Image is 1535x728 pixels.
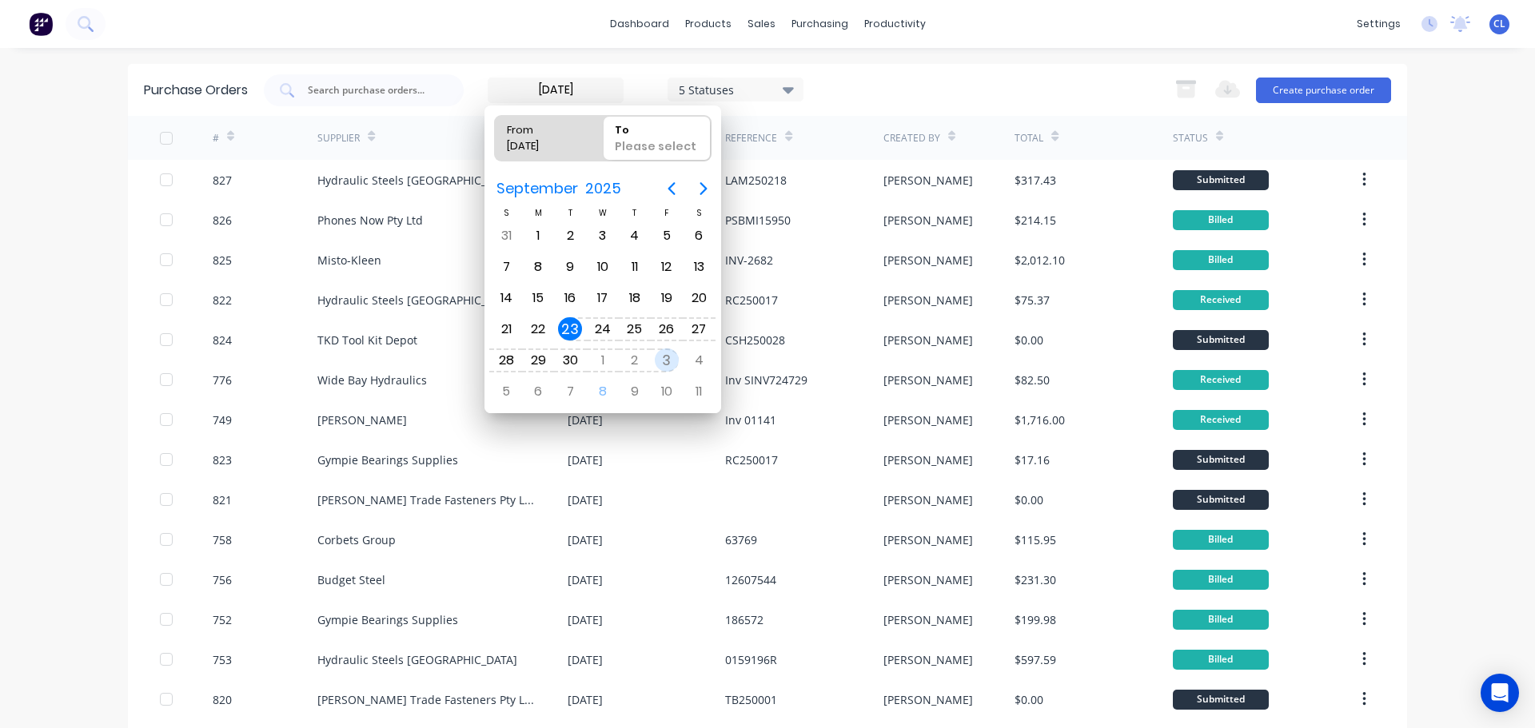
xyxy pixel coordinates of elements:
div: Inv SINV724729 [725,372,807,388]
div: Saturday, September 20, 2025 [687,286,711,310]
div: [DATE] [568,412,603,428]
div: Tuesday, September 23, 2025 [558,317,582,341]
div: [DATE] [568,611,603,628]
div: 776 [213,372,232,388]
input: Order Date [488,78,623,102]
div: purchasing [783,12,856,36]
div: [PERSON_NAME] [883,571,973,588]
div: T [619,206,651,220]
div: [PERSON_NAME] [317,412,407,428]
div: Sunday, October 5, 2025 [494,380,518,404]
div: Friday, September 19, 2025 [655,286,679,310]
div: Reference [725,131,777,145]
div: S [490,206,522,220]
div: Submitted [1173,490,1269,510]
div: RC250017 [725,292,778,308]
div: [PERSON_NAME] [883,252,973,269]
div: Today, Wednesday, October 8, 2025 [591,380,615,404]
div: 0159196R [725,651,777,668]
div: Total [1015,131,1043,145]
div: Friday, September 5, 2025 [655,224,679,248]
div: Wednesday, September 10, 2025 [591,255,615,279]
div: Thursday, September 25, 2025 [623,317,647,341]
img: Factory [29,12,53,36]
div: [PERSON_NAME] [883,651,973,668]
div: Submitted [1173,170,1269,190]
div: Wide Bay Hydraulics [317,372,427,388]
div: Please select [608,138,706,161]
div: Monday, September 22, 2025 [526,317,550,341]
div: [PERSON_NAME] [883,332,973,348]
div: Received [1173,410,1269,430]
div: Thursday, September 4, 2025 [623,224,647,248]
div: Hydraulic Steels [GEOGRAPHIC_DATA] [317,292,517,308]
div: 826 [213,212,232,229]
div: 5 Statuses [679,81,793,97]
div: Received [1173,370,1269,390]
span: CL [1493,17,1505,31]
div: [DATE] [568,691,603,708]
div: Billed [1173,610,1269,630]
div: [DATE] [568,452,603,468]
div: Sunday, September 14, 2025 [494,286,518,310]
div: Thursday, October 9, 2025 [623,380,647,404]
div: Billed [1173,530,1269,550]
div: Friday, October 10, 2025 [655,380,679,404]
div: Hydraulic Steels [GEOGRAPHIC_DATA] [317,651,517,668]
div: products [677,12,740,36]
div: Status [1173,131,1208,145]
div: $17.16 [1015,452,1050,468]
div: Tuesday, September 16, 2025 [558,286,582,310]
div: 758 [213,531,232,548]
div: $1,716.00 [1015,412,1065,428]
div: Misto-Kleen [317,252,381,269]
div: [PERSON_NAME] Trade Fasteners Pty Ltd [317,691,536,708]
div: productivity [856,12,934,36]
div: $199.98 [1015,611,1056,628]
div: 749 [213,412,232,428]
div: Wednesday, September 17, 2025 [591,286,615,310]
div: Open Intercom Messenger [1481,674,1519,712]
div: 12607544 [725,571,776,588]
div: Saturday, October 11, 2025 [687,380,711,404]
div: [DATE] [568,491,603,508]
div: $0.00 [1015,332,1043,348]
div: Gympie Bearings Supplies [317,452,458,468]
div: Submitted [1173,330,1269,350]
div: 752 [213,611,232,628]
div: Submitted [1173,690,1269,710]
div: INV-2682 [725,252,773,269]
div: 823 [213,452,232,468]
div: $0.00 [1015,691,1043,708]
div: Submitted [1173,450,1269,470]
div: Thursday, October 2, 2025 [623,348,647,372]
button: Next page [688,173,720,205]
div: [DATE] [568,651,603,668]
div: Saturday, October 4, 2025 [687,348,711,372]
div: $317.43 [1015,172,1056,189]
div: Hydraulic Steels [GEOGRAPHIC_DATA] [317,172,517,189]
div: Budget Steel [317,571,385,588]
div: Phones Now Pty Ltd [317,212,423,229]
div: Monday, September 29, 2025 [526,348,550,372]
div: [PERSON_NAME] [883,452,973,468]
div: TKD Tool Kit Depot [317,332,417,348]
button: Previous page [656,173,688,205]
div: CSH250028 [725,332,785,348]
button: September2025 [486,174,631,203]
span: September [492,174,581,203]
div: Created By [883,131,940,145]
div: Supplier [317,131,360,145]
div: 753 [213,651,232,668]
div: Monday, September 15, 2025 [526,286,550,310]
div: W [587,206,619,220]
button: Create purchase order [1256,78,1391,103]
div: TB250001 [725,691,777,708]
div: Friday, September 12, 2025 [655,255,679,279]
div: $214.15 [1015,212,1056,229]
div: 756 [213,571,232,588]
div: [PERSON_NAME] [883,491,973,508]
div: To [608,116,706,138]
span: 2025 [581,174,624,203]
div: 821 [213,491,232,508]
